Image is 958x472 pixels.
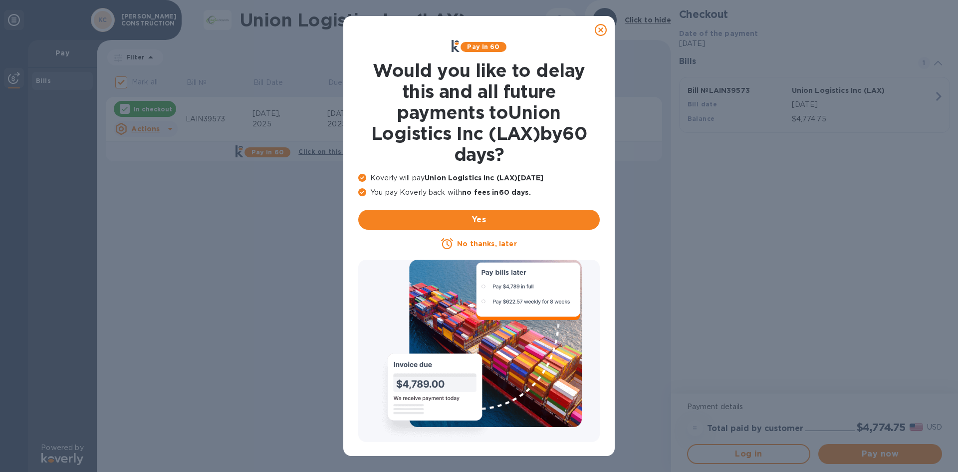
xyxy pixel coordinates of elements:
b: no fees in 60 days . [462,188,530,196]
b: Union Logistics Inc (LAX) [DATE] [425,174,543,182]
u: No thanks, later [457,240,516,248]
button: Yes [358,210,600,230]
b: Pay in 60 [467,43,499,50]
h1: Would you like to delay this and all future payments to Union Logistics Inc (LAX) by 60 days ? [358,60,600,165]
p: You pay Koverly back with [358,187,600,198]
p: Koverly will pay [358,173,600,183]
span: Yes [366,214,592,226]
